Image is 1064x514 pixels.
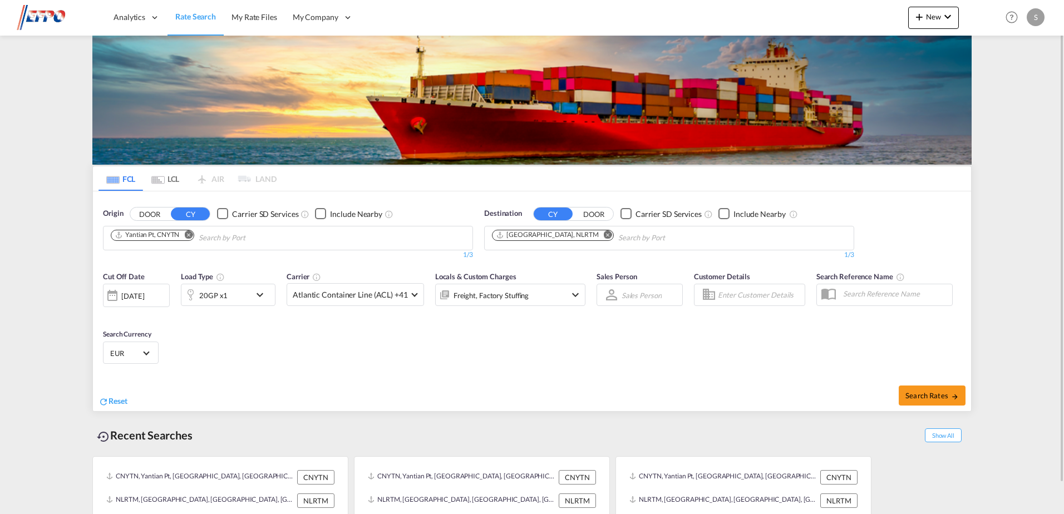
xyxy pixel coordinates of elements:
[435,272,516,281] span: Locals & Custom Charges
[121,291,144,301] div: [DATE]
[597,272,637,281] span: Sales Person
[597,230,613,241] button: Remove
[941,10,954,23] md-icon: icon-chevron-down
[312,273,321,281] md-icon: The selected Trucker/Carrierwill be displayed in the rate results If the rates are from another f...
[106,493,294,508] div: NLRTM, Rotterdam, Netherlands, Western Europe, Europe
[181,284,275,306] div: 20GP x1icon-chevron-down
[103,208,123,219] span: Origin
[98,396,127,408] div: icon-refreshReset
[496,230,601,240] div: Press delete to remove this chip.
[130,207,169,220] button: DOOR
[618,229,724,247] input: Chips input.
[1002,8,1021,27] span: Help
[175,12,216,21] span: Rate Search
[330,209,382,220] div: Include Nearby
[620,287,663,303] md-select: Sales Person
[905,391,959,400] span: Search Rates
[114,12,145,23] span: Analytics
[216,273,225,281] md-icon: icon-information-outline
[98,166,277,191] md-pagination-wrapper: Use the left and right arrow keys to navigate between tabs
[297,493,334,508] div: NLRTM
[574,207,613,220] button: DOOR
[110,348,141,358] span: EUR
[368,470,556,485] div: CNYTN, Yantian Pt, China, Greater China & Far East Asia, Asia Pacific
[231,12,277,22] span: My Rate Files
[559,470,596,485] div: CNYTN
[103,250,473,260] div: 1/3
[629,470,817,485] div: CNYTN, Yantian Pt, China, Greater China & Far East Asia, Asia Pacific
[92,36,972,165] img: LCL+%26+FCL+BACKGROUND.png
[293,12,338,23] span: My Company
[253,288,272,302] md-icon: icon-chevron-down
[181,272,225,281] span: Load Type
[1002,8,1027,28] div: Help
[103,272,145,281] span: Cut Off Date
[93,191,971,411] div: OriginDOOR CY Checkbox No InkUnchecked: Search for CY (Container Yard) services for all selected ...
[704,210,713,219] md-icon: Unchecked: Search for CY (Container Yard) services for all selected carriers.Checked : Search for...
[838,285,952,302] input: Search Reference Name
[484,250,854,260] div: 1/3
[217,208,298,220] md-checkbox: Checkbox No Ink
[171,207,210,220] button: CY
[629,493,817,508] div: NLRTM, Rotterdam, Netherlands, Western Europe, Europe
[98,166,143,191] md-tab-item: FCL
[534,207,573,220] button: CY
[925,428,962,442] span: Show All
[620,208,702,220] md-checkbox: Checkbox No Ink
[103,330,151,338] span: Search Currency
[177,230,194,241] button: Remove
[789,210,798,219] md-icon: Unchecked: Ignores neighbouring ports when fetching rates.Checked : Includes neighbouring ports w...
[559,493,596,508] div: NLRTM
[385,210,393,219] md-icon: Unchecked: Ignores neighbouring ports when fetching rates.Checked : Includes neighbouring ports w...
[199,288,228,303] div: 20GP x1
[496,230,599,240] div: Rotterdam, NLRTM
[103,284,170,307] div: [DATE]
[17,5,92,30] img: d38966e06f5511efa686cdb0e1f57a29.png
[109,226,309,247] md-chips-wrap: Chips container. Use arrow keys to select chips.
[820,493,858,508] div: NLRTM
[913,10,926,23] md-icon: icon-plus 400-fg
[103,306,111,321] md-datepicker: Select
[232,209,298,220] div: Carrier SD Services
[287,272,321,281] span: Carrier
[694,272,750,281] span: Customer Details
[109,396,127,406] span: Reset
[718,208,786,220] md-checkbox: Checkbox No Ink
[143,166,188,191] md-tab-item: LCL
[97,430,110,443] md-icon: icon-backup-restore
[199,229,304,247] input: Chips input.
[115,230,179,240] div: Yantian Pt, CNYTN
[951,393,959,401] md-icon: icon-arrow-right
[454,288,529,303] div: Freight Factory Stuffing
[913,12,954,21] span: New
[816,272,905,281] span: Search Reference Name
[733,209,786,220] div: Include Nearby
[92,423,197,448] div: Recent Searches
[718,286,801,303] input: Enter Customer Details
[1027,8,1045,26] div: S
[368,493,556,508] div: NLRTM, Rotterdam, Netherlands, Western Europe, Europe
[297,470,334,485] div: CNYTN
[315,208,382,220] md-checkbox: Checkbox No Ink
[484,208,522,219] span: Destination
[435,284,585,306] div: Freight Factory Stuffingicon-chevron-down
[98,397,109,407] md-icon: icon-refresh
[908,7,959,29] button: icon-plus 400-fgNewicon-chevron-down
[569,288,582,302] md-icon: icon-chevron-down
[301,210,309,219] md-icon: Unchecked: Search for CY (Container Yard) services for all selected carriers.Checked : Search for...
[899,385,966,406] button: Search Ratesicon-arrow-right
[820,470,858,485] div: CNYTN
[490,226,728,247] md-chips-wrap: Chips container. Use arrow keys to select chips.
[293,289,408,300] span: Atlantic Container Line (ACL) +41
[109,345,152,361] md-select: Select Currency: € EUREuro
[896,273,905,281] md-icon: Your search will be saved by the below given name
[106,470,294,485] div: CNYTN, Yantian Pt, China, Greater China & Far East Asia, Asia Pacific
[115,230,181,240] div: Press delete to remove this chip.
[636,209,702,220] div: Carrier SD Services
